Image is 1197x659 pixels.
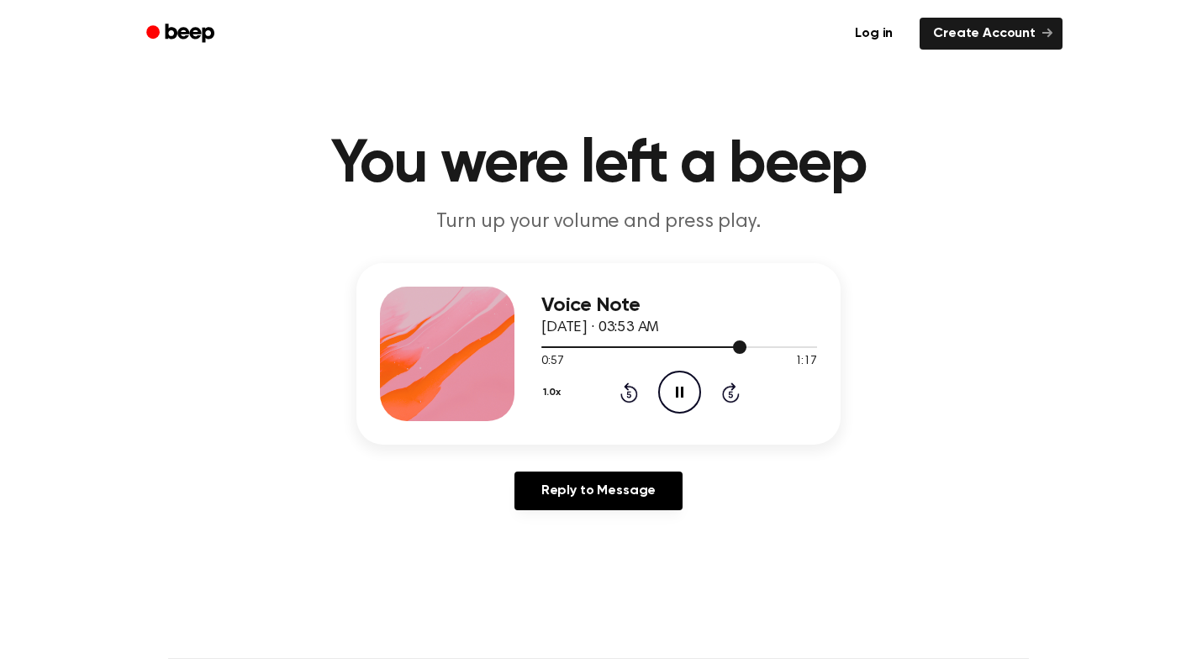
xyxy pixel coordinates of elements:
[541,353,563,371] span: 0:57
[795,353,817,371] span: 1:17
[541,378,567,407] button: 1.0x
[514,472,683,510] a: Reply to Message
[920,18,1063,50] a: Create Account
[838,14,910,53] a: Log in
[168,134,1029,195] h1: You were left a beep
[134,18,229,50] a: Beep
[541,294,817,317] h3: Voice Note
[541,320,659,335] span: [DATE] · 03:53 AM
[276,208,921,236] p: Turn up your volume and press play.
